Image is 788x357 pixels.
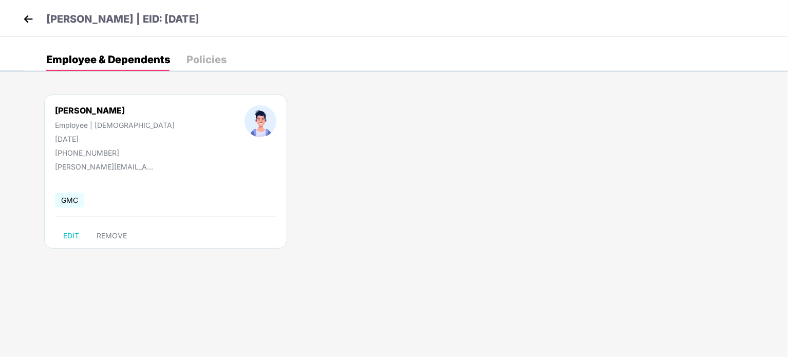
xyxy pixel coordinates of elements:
span: REMOVE [97,232,127,240]
div: [PHONE_NUMBER] [55,148,175,157]
div: [DATE] [55,135,175,143]
p: [PERSON_NAME] | EID: [DATE] [46,11,199,27]
div: [PERSON_NAME] [55,105,175,116]
div: [PERSON_NAME][EMAIL_ADDRESS][DOMAIN_NAME] [55,162,158,171]
div: Employee | [DEMOGRAPHIC_DATA] [55,121,175,129]
img: back [21,11,36,27]
span: GMC [55,193,84,208]
div: Employee & Dependents [46,54,170,65]
img: profileImage [245,105,276,137]
button: REMOVE [88,228,135,244]
button: EDIT [55,228,87,244]
span: EDIT [63,232,79,240]
div: Policies [186,54,227,65]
